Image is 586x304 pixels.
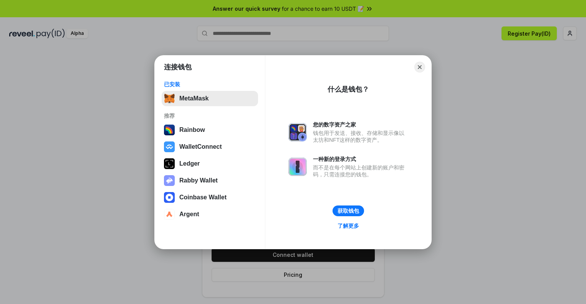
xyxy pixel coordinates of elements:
div: MetaMask [179,95,209,102]
div: Ledger [179,160,200,167]
div: 获取钱包 [338,207,359,214]
button: WalletConnect [162,139,258,154]
div: 您的数字资产之家 [313,121,408,128]
button: MetaMask [162,91,258,106]
button: Rabby Wallet [162,173,258,188]
img: svg+xml,%3Csvg%20width%3D%2228%22%20height%3D%2228%22%20viewBox%3D%220%200%2028%2028%22%20fill%3D... [164,209,175,220]
button: Argent [162,207,258,222]
div: 一种新的登录方式 [313,156,408,163]
img: svg+xml,%3Csvg%20xmlns%3D%22http%3A%2F%2Fwww.w3.org%2F2000%2Fsvg%22%20fill%3D%22none%22%20viewBox... [288,158,307,176]
div: Argent [179,211,199,218]
div: 钱包用于发送、接收、存储和显示像以太坊和NFT这样的数字资产。 [313,130,408,143]
button: Rainbow [162,122,258,138]
img: svg+xml,%3Csvg%20xmlns%3D%22http%3A%2F%2Fwww.w3.org%2F2000%2Fsvg%22%20fill%3D%22none%22%20viewBox... [288,123,307,141]
h1: 连接钱包 [164,62,192,72]
img: svg+xml,%3Csvg%20xmlns%3D%22http%3A%2F%2Fwww.w3.org%2F2000%2Fsvg%22%20width%3D%2228%22%20height%3... [164,158,175,169]
div: Rainbow [179,127,205,133]
div: 了解更多 [338,222,359,229]
img: svg+xml,%3Csvg%20xmlns%3D%22http%3A%2F%2Fwww.w3.org%2F2000%2Fsvg%22%20fill%3D%22none%22%20viewBox... [164,175,175,186]
div: Rabby Wallet [179,177,218,184]
div: Coinbase Wallet [179,194,227,201]
img: svg+xml,%3Csvg%20width%3D%2228%22%20height%3D%2228%22%20viewBox%3D%220%200%2028%2028%22%20fill%3D... [164,192,175,203]
button: Ledger [162,156,258,171]
img: svg+xml,%3Csvg%20fill%3D%22none%22%20height%3D%2233%22%20viewBox%3D%220%200%2035%2033%22%20width%... [164,93,175,104]
button: Coinbase Wallet [162,190,258,205]
div: 已安装 [164,81,256,88]
div: 而不是在每个网站上创建新的账户和密码，只需连接您的钱包。 [313,164,408,178]
button: Close [414,62,425,72]
div: WalletConnect [179,143,222,150]
div: 推荐 [164,112,256,119]
img: svg+xml,%3Csvg%20width%3D%22120%22%20height%3D%22120%22%20viewBox%3D%220%200%20120%20120%22%20fil... [164,125,175,135]
div: 什么是钱包？ [328,85,369,94]
img: svg+xml,%3Csvg%20width%3D%2228%22%20height%3D%2228%22%20viewBox%3D%220%200%2028%2028%22%20fill%3D... [164,141,175,152]
a: 了解更多 [333,221,364,231]
button: 获取钱包 [333,205,364,216]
